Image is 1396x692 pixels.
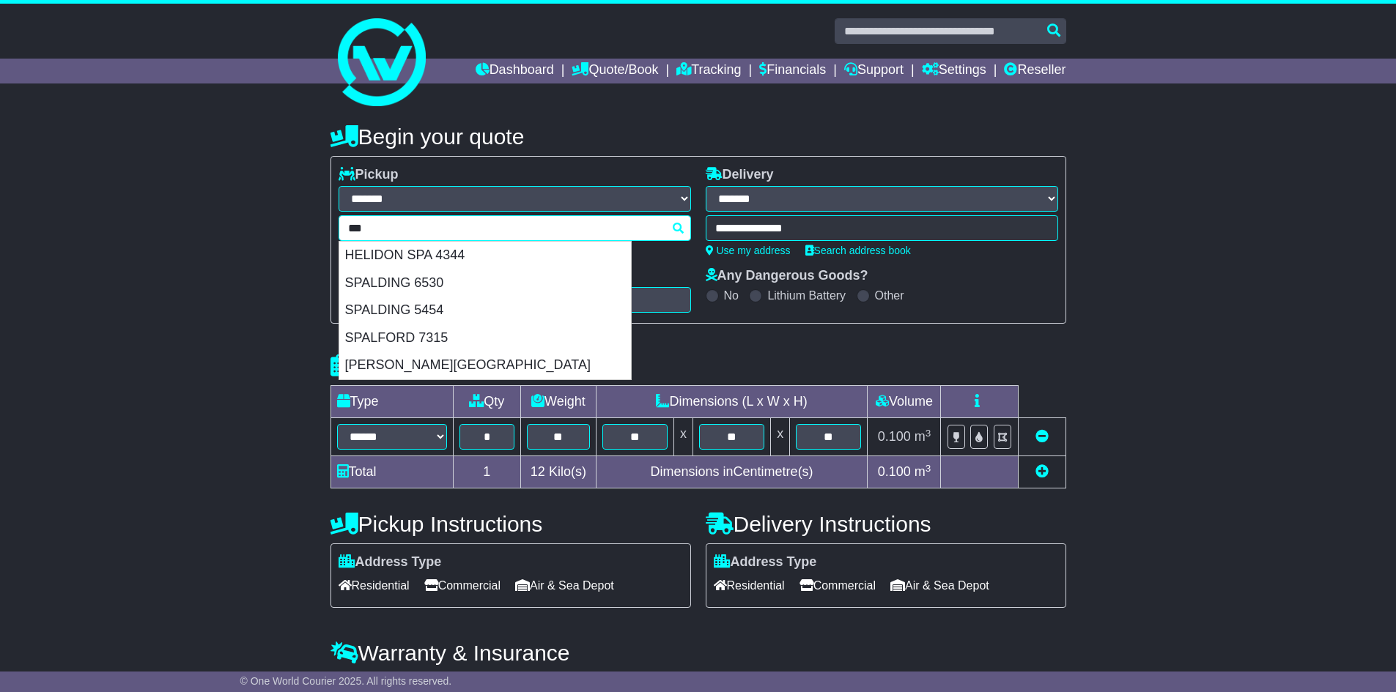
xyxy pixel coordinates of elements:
[706,167,774,183] label: Delivery
[531,464,545,479] span: 12
[844,59,904,83] a: Support
[724,289,739,302] label: No
[476,59,554,83] a: Dashboard
[706,245,791,256] a: Use my address
[915,464,931,479] span: m
[596,386,868,418] td: Dimensions (L x W x H)
[453,386,521,418] td: Qty
[875,289,904,302] label: Other
[706,268,868,284] label: Any Dangerous Goods?
[673,418,693,456] td: x
[339,167,399,183] label: Pickup
[878,464,911,479] span: 0.100
[915,429,931,444] span: m
[339,554,442,570] label: Address Type
[676,59,741,83] a: Tracking
[805,245,911,256] a: Search address book
[330,386,453,418] td: Type
[1035,429,1049,444] a: Remove this item
[767,289,846,302] label: Lithium Battery
[330,456,453,488] td: Total
[890,574,989,597] span: Air & Sea Depot
[339,242,631,269] div: HELIDON SPA 4344
[330,354,514,378] h4: Package details |
[521,456,597,488] td: Kilo(s)
[706,512,1066,536] h4: Delivery Instructions
[330,641,1066,665] h4: Warranty & Insurance
[922,59,986,83] a: Settings
[515,574,614,597] span: Air & Sea Depot
[926,463,931,474] sup: 3
[339,574,410,597] span: Residential
[799,574,876,597] span: Commercial
[339,324,631,352] div: SPALFORD 7315
[330,512,691,536] h4: Pickup Instructions
[521,386,597,418] td: Weight
[596,456,868,488] td: Dimensions in Centimetre(s)
[572,59,658,83] a: Quote/Book
[926,428,931,439] sup: 3
[1035,464,1049,479] a: Add new item
[339,215,691,241] typeahead: Please provide city
[424,574,501,597] span: Commercial
[771,418,790,456] td: x
[759,59,826,83] a: Financials
[878,429,911,444] span: 0.100
[240,675,452,687] span: © One World Courier 2025. All rights reserved.
[714,574,785,597] span: Residential
[339,269,631,297] div: SPALDING 6530
[714,554,817,570] label: Address Type
[339,351,631,379] div: [PERSON_NAME][GEOGRAPHIC_DATA]
[330,124,1066,149] h4: Begin your quote
[339,297,631,324] div: SPALDING 5454
[453,456,521,488] td: 1
[1004,59,1066,83] a: Reseller
[868,386,941,418] td: Volume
